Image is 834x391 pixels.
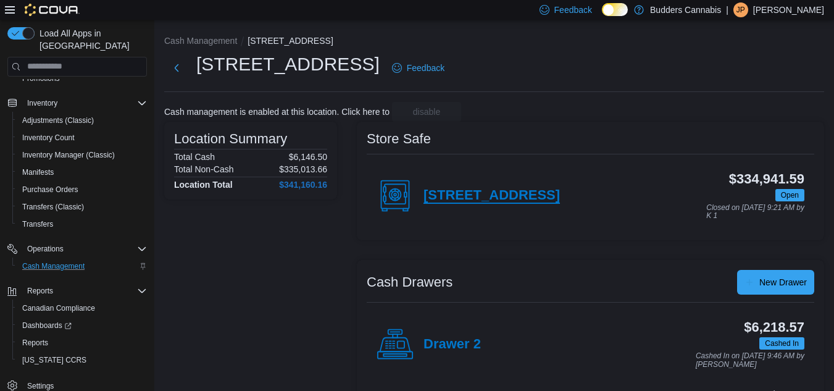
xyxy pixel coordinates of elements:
span: Inventory [27,98,57,108]
p: Cashed In on [DATE] 9:46 AM by [PERSON_NAME] [696,352,804,369]
p: Budders Cannabis [650,2,721,17]
button: Transfers (Classic) [12,198,152,216]
button: Inventory Manager (Classic) [12,146,152,164]
p: Closed on [DATE] 9:21 AM by K 1 [706,204,804,221]
span: Promotions [22,74,60,83]
span: JP [736,2,745,17]
button: Reports [12,334,152,351]
span: Operations [27,244,64,254]
span: Dashboards [17,318,147,333]
span: Transfers (Classic) [17,200,147,214]
h4: Drawer 2 [423,337,481,353]
div: Jessica Patterson [733,2,748,17]
span: Purchase Orders [17,182,147,197]
span: Transfers [17,217,147,232]
span: Inventory [22,96,147,111]
a: Promotions [17,71,65,86]
h4: [STREET_ADDRESS] [423,188,560,204]
button: Operations [2,240,152,258]
h3: Cash Drawers [367,275,452,290]
button: Reports [2,282,152,300]
input: Dark Mode [602,3,628,16]
span: Washington CCRS [17,353,147,368]
button: Operations [22,242,69,256]
button: Promotions [12,70,152,87]
a: Dashboards [12,317,152,334]
button: [US_STATE] CCRS [12,351,152,369]
span: Open [781,190,799,201]
button: Cash Management [12,258,152,275]
button: Next [164,56,189,80]
span: Manifests [17,165,147,180]
span: Promotions [17,71,147,86]
button: Adjustments (Classic) [12,112,152,129]
button: Inventory Count [12,129,152,146]
h4: Location Total [174,180,233,190]
span: [US_STATE] CCRS [22,355,86,365]
span: Inventory Count [17,130,147,145]
a: Reports [17,335,53,350]
a: Manifests [17,165,59,180]
span: Purchase Orders [22,185,78,195]
span: Transfers [22,219,53,229]
span: Transfers (Classic) [22,202,84,212]
h3: $6,218.57 [744,320,804,335]
button: [STREET_ADDRESS] [248,36,333,46]
span: Feedback [554,4,592,16]
a: [US_STATE] CCRS [17,353,91,368]
a: Transfers (Classic) [17,200,89,214]
button: disable [392,102,461,122]
button: Transfers [12,216,152,233]
span: Operations [22,242,147,256]
button: Inventory [22,96,62,111]
h3: Location Summary [174,132,287,146]
button: Purchase Orders [12,181,152,198]
span: Settings [27,381,54,391]
button: New Drawer [737,270,814,295]
h1: [STREET_ADDRESS] [196,52,380,77]
button: Reports [22,284,58,298]
a: Cash Management [17,259,90,274]
span: Adjustments (Classic) [17,113,147,128]
span: disable [413,106,440,118]
span: Cash Management [17,259,147,274]
nav: An example of EuiBreadcrumbs [164,35,824,49]
h3: $334,941.59 [729,172,804,187]
button: Manifests [12,164,152,181]
a: Canadian Compliance [17,301,100,316]
span: Manifests [22,167,54,177]
span: Cashed In [759,337,804,350]
button: Inventory [2,95,152,112]
a: Inventory Count [17,130,80,145]
img: Cova [25,4,80,16]
span: Cashed In [765,338,799,349]
span: Inventory Manager (Classic) [17,148,147,162]
span: Inventory Count [22,133,75,143]
span: Dashboards [22,321,72,330]
a: Inventory Manager (Classic) [17,148,120,162]
p: Cash management is enabled at this location. Click here to [164,107,390,117]
h4: $341,160.16 [279,180,327,190]
h3: Store Safe [367,132,431,146]
span: Reports [27,286,53,296]
a: Adjustments (Classic) [17,113,99,128]
span: Reports [17,335,147,350]
span: Feedback [407,62,444,74]
p: [PERSON_NAME] [753,2,824,17]
span: Adjustments (Classic) [22,116,94,125]
button: Cash Management [164,36,237,46]
a: Dashboards [17,318,77,333]
a: Transfers [17,217,58,232]
span: Open [775,189,804,201]
a: Purchase Orders [17,182,83,197]
p: | [726,2,728,17]
span: Reports [22,338,48,348]
h6: Total Non-Cash [174,164,234,174]
button: Canadian Compliance [12,300,152,317]
span: Canadian Compliance [22,303,95,313]
p: $6,146.50 [289,152,327,162]
span: New Drawer [759,276,807,288]
span: Inventory Manager (Classic) [22,150,115,160]
span: Canadian Compliance [17,301,147,316]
